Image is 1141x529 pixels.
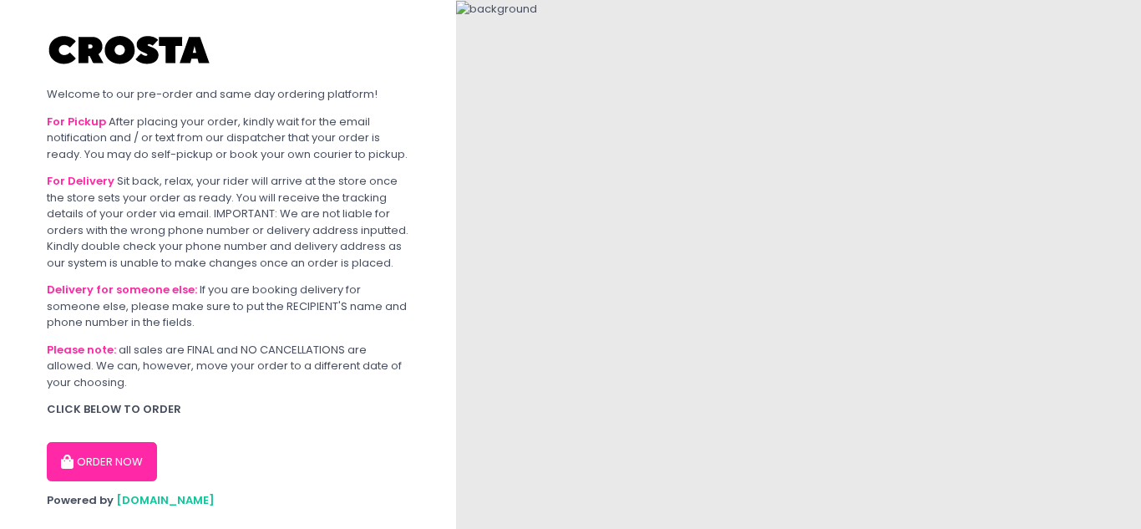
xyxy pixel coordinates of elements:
[47,86,409,103] div: Welcome to our pre-order and same day ordering platform!
[47,401,409,418] div: CLICK BELOW TO ORDER
[47,173,409,271] div: Sit back, relax, your rider will arrive at the store once the store sets your order as ready. You...
[47,442,157,482] button: ORDER NOW
[47,282,409,331] div: If you are booking delivery for someone else, please make sure to put the RECIPIENT'S name and ph...
[47,173,114,189] b: For Delivery
[47,114,409,163] div: After placing your order, kindly wait for the email notification and / or text from our dispatche...
[116,492,215,508] a: [DOMAIN_NAME]
[47,114,106,130] b: For Pickup
[47,25,214,75] img: Crosta Pizzeria
[47,342,409,391] div: all sales are FINAL and NO CANCELLATIONS are allowed. We can, however, move your order to a diffe...
[47,282,197,298] b: Delivery for someone else:
[47,342,116,358] b: Please note:
[456,1,537,18] img: background
[47,492,409,509] div: Powered by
